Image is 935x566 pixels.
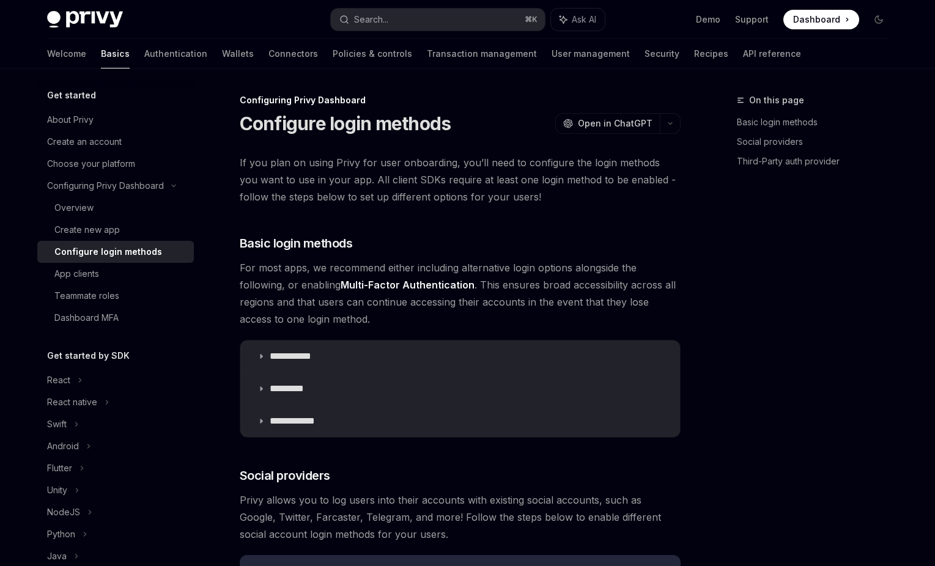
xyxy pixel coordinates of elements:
[47,527,75,542] div: Python
[737,112,898,132] a: Basic login methods
[555,113,660,134] button: Open in ChatGPT
[37,219,194,241] a: Create new app
[144,39,207,68] a: Authentication
[525,15,538,24] span: ⌘ K
[54,222,120,237] div: Create new app
[54,266,99,281] div: App clients
[47,505,80,520] div: NodeJS
[793,13,840,26] span: Dashboard
[47,461,72,476] div: Flutter
[240,259,681,328] span: For most apps, we recommend either including alternative login options alongside the following, o...
[333,39,412,68] a: Policies & controls
[47,395,97,410] div: React native
[341,279,475,292] a: Multi-Factor Authentication
[869,10,889,29] button: Toggle dark mode
[37,263,194,285] a: App clients
[743,39,801,68] a: API reference
[240,94,681,106] div: Configuring Privy Dashboard
[37,153,194,175] a: Choose your platform
[240,154,681,205] span: If you plan on using Privy for user onboarding, you’ll need to configure the login methods you wa...
[54,244,162,259] div: Configure login methods
[47,134,122,149] div: Create an account
[737,132,898,152] a: Social providers
[37,131,194,153] a: Create an account
[578,117,652,130] span: Open in ChatGPT
[47,178,164,193] div: Configuring Privy Dashboard
[47,348,130,363] h5: Get started by SDK
[47,11,123,28] img: dark logo
[47,156,135,171] div: Choose your platform
[37,241,194,263] a: Configure login methods
[749,93,804,108] span: On this page
[37,197,194,219] a: Overview
[47,112,94,127] div: About Privy
[645,39,679,68] a: Security
[735,13,769,26] a: Support
[240,112,451,134] h1: Configure login methods
[37,307,194,329] a: Dashboard MFA
[268,39,318,68] a: Connectors
[37,109,194,131] a: About Privy
[694,39,728,68] a: Recipes
[47,39,86,68] a: Welcome
[552,39,630,68] a: User management
[331,9,545,31] button: Search...⌘K
[427,39,537,68] a: Transaction management
[240,467,330,484] span: Social providers
[54,311,119,325] div: Dashboard MFA
[47,439,79,454] div: Android
[240,491,681,543] span: Privy allows you to log users into their accounts with existing social accounts, such as Google, ...
[101,39,130,68] a: Basics
[783,10,859,29] a: Dashboard
[696,13,720,26] a: Demo
[47,549,67,564] div: Java
[354,12,388,27] div: Search...
[47,417,67,432] div: Swift
[222,39,254,68] a: Wallets
[54,200,94,215] div: Overview
[54,289,119,303] div: Teammate roles
[737,152,898,171] a: Third-Party auth provider
[47,88,96,103] h5: Get started
[551,9,605,31] button: Ask AI
[47,483,67,498] div: Unity
[37,285,194,307] a: Teammate roles
[572,13,596,26] span: Ask AI
[240,235,353,252] span: Basic login methods
[47,373,70,388] div: React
